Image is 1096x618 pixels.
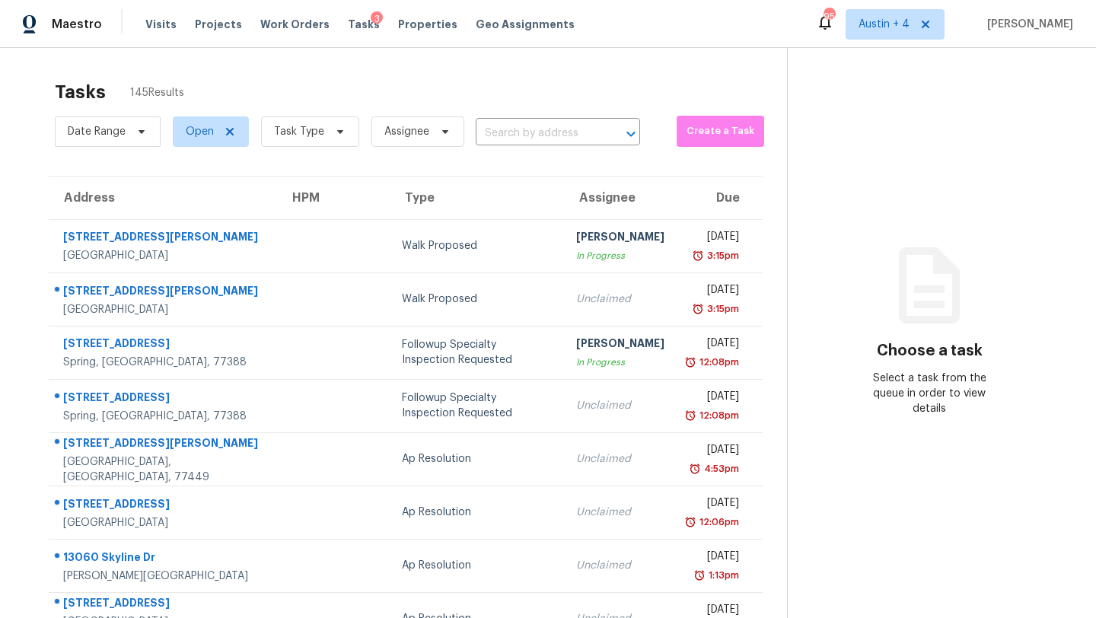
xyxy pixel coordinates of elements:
span: [PERSON_NAME] [981,17,1073,32]
div: [PERSON_NAME][GEOGRAPHIC_DATA] [63,569,265,584]
div: [GEOGRAPHIC_DATA] [63,248,265,263]
div: [DATE] [689,336,739,355]
span: Austin + 4 [859,17,910,32]
img: Overdue Alarm Icon [684,514,696,530]
img: Overdue Alarm Icon [692,248,704,263]
div: [DATE] [689,549,739,568]
div: [PERSON_NAME] [576,229,664,248]
div: 12:06pm [696,514,739,530]
div: 95 [824,9,834,24]
span: Properties [398,17,457,32]
span: Projects [195,17,242,32]
div: [STREET_ADDRESS][PERSON_NAME] [63,283,265,302]
div: 1:13pm [706,568,739,583]
div: 3 [371,11,383,27]
div: In Progress [576,248,664,263]
div: Unclaimed [576,291,664,307]
div: Spring, [GEOGRAPHIC_DATA], 77388 [63,409,265,424]
th: Address [49,177,277,219]
div: Unclaimed [576,505,664,520]
div: 4:53pm [701,461,739,476]
span: Work Orders [260,17,330,32]
th: HPM [277,177,390,219]
div: Unclaimed [576,451,664,467]
div: [STREET_ADDRESS] [63,496,265,515]
img: Overdue Alarm Icon [693,568,706,583]
span: Open [186,124,214,139]
div: Walk Proposed [402,238,552,253]
div: [DATE] [689,495,739,514]
div: [STREET_ADDRESS] [63,390,265,409]
div: [GEOGRAPHIC_DATA] [63,302,265,317]
h3: Choose a task [877,343,983,358]
div: Followup Specialty Inspection Requested [402,337,552,368]
div: Ap Resolution [402,451,552,467]
img: Overdue Alarm Icon [684,408,696,423]
h2: Tasks [55,84,106,100]
div: [DATE] [689,229,739,248]
div: 12:08pm [696,355,739,370]
div: [GEOGRAPHIC_DATA] [63,515,265,530]
div: [PERSON_NAME] [576,336,664,355]
div: 13060 Skyline Dr [63,550,265,569]
div: [DATE] [689,389,739,408]
div: Unclaimed [576,398,664,413]
div: Ap Resolution [402,558,552,573]
div: Walk Proposed [402,291,552,307]
span: Tasks [348,19,380,30]
div: Spring, [GEOGRAPHIC_DATA], 77388 [63,355,265,370]
div: Select a task from the queue in order to view details [859,371,1001,416]
div: 3:15pm [704,248,739,263]
div: [STREET_ADDRESS][PERSON_NAME] [63,435,265,454]
img: Overdue Alarm Icon [692,301,704,317]
div: [DATE] [689,442,739,461]
img: Overdue Alarm Icon [684,355,696,370]
div: [STREET_ADDRESS] [63,595,265,614]
span: Maestro [52,17,102,32]
div: Followup Specialty Inspection Requested [402,390,552,421]
span: Create a Task [684,123,757,140]
span: Task Type [274,124,324,139]
button: Create a Task [677,116,764,147]
span: 145 Results [130,85,184,100]
div: 3:15pm [704,301,739,317]
input: Search by address [476,122,597,145]
span: Date Range [68,124,126,139]
th: Due [677,177,763,219]
span: Geo Assignments [476,17,575,32]
button: Open [620,123,642,145]
div: [STREET_ADDRESS][PERSON_NAME] [63,229,265,248]
div: 12:08pm [696,408,739,423]
div: Ap Resolution [402,505,552,520]
img: Overdue Alarm Icon [689,461,701,476]
th: Assignee [564,177,677,219]
div: [DATE] [689,282,739,301]
div: [GEOGRAPHIC_DATA], [GEOGRAPHIC_DATA], 77449 [63,454,265,485]
div: [STREET_ADDRESS] [63,336,265,355]
span: Assignee [384,124,429,139]
span: Visits [145,17,177,32]
th: Type [390,177,564,219]
div: Unclaimed [576,558,664,573]
div: In Progress [576,355,664,370]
